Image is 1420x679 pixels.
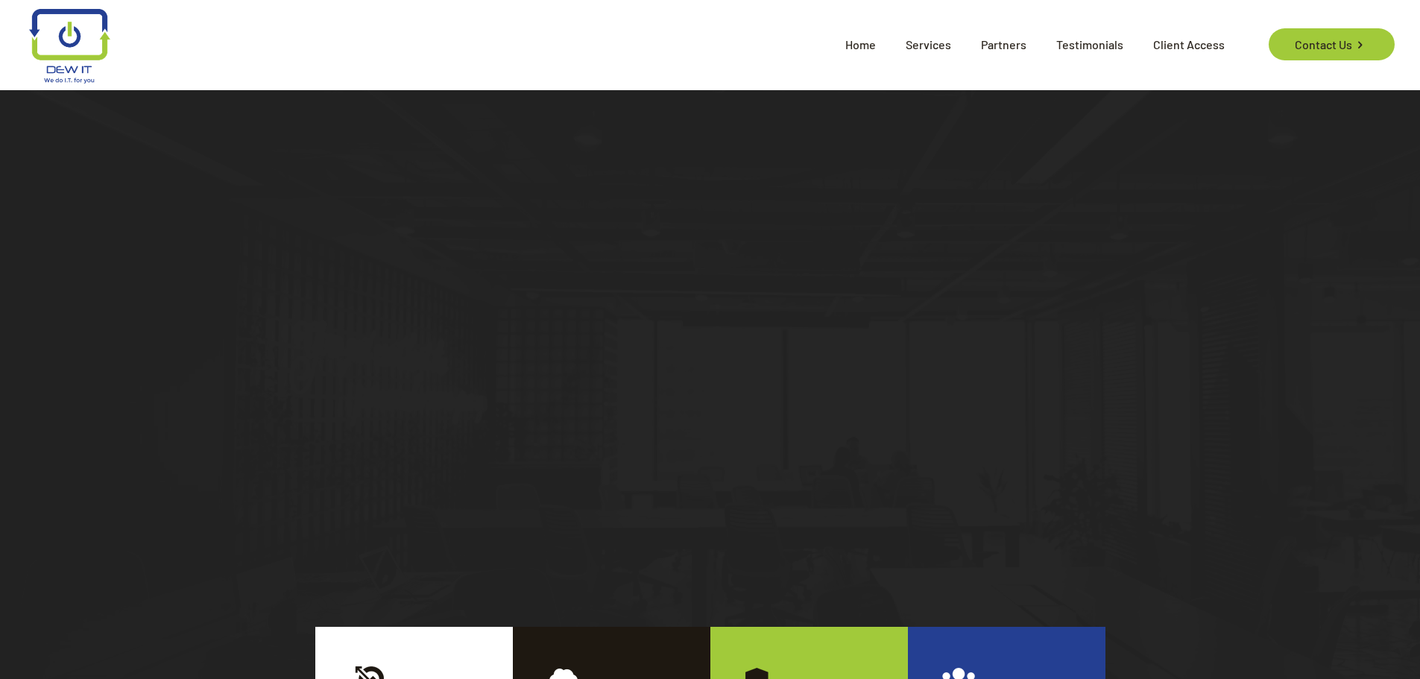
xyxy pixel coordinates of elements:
[1041,22,1138,67] span: Testimonials
[29,9,110,83] img: logo
[830,22,891,67] span: Home
[1138,22,1240,67] span: Client Access
[966,22,1041,67] span: Partners
[891,22,966,67] span: Services
[1269,28,1395,60] a: Contact Us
